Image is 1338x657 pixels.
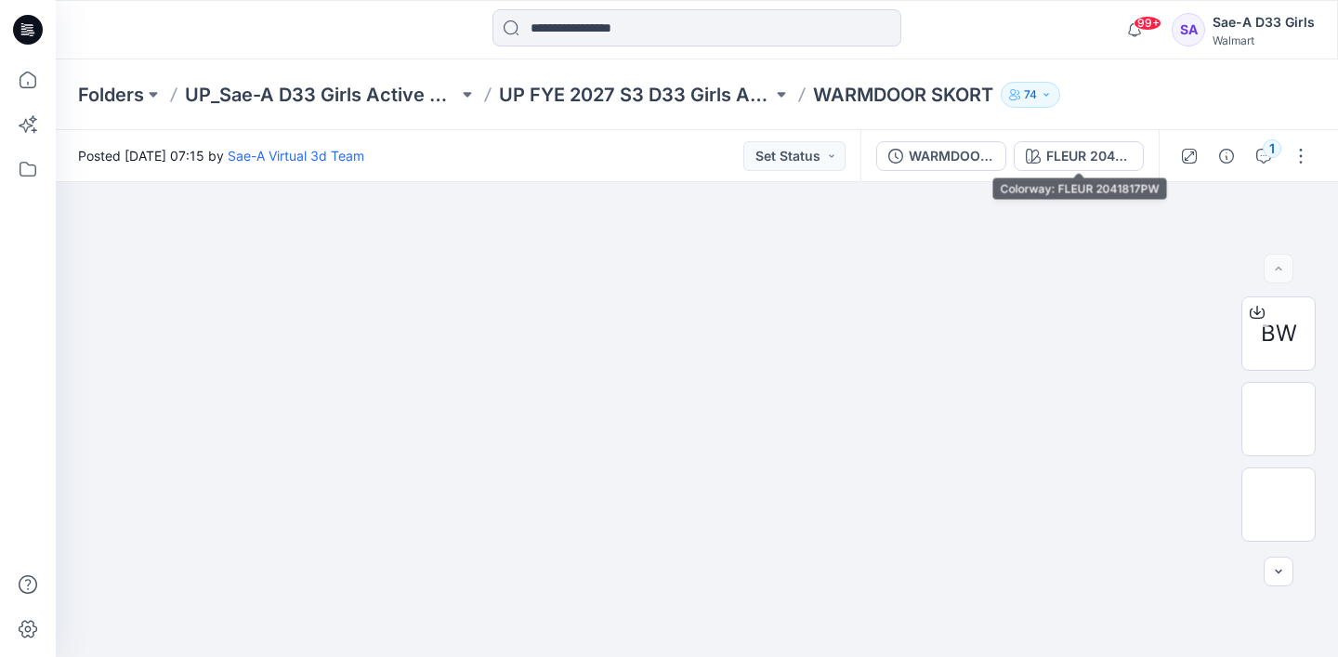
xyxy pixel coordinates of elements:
p: WARMDOOR SKORT [813,82,993,108]
img: REF [1260,409,1298,428]
div: WARMDOOR SKORT_FULL COLORWAYS [909,146,994,166]
a: UP_Sae-A D33 Girls Active & Bottoms [185,82,458,108]
div: SA [1172,13,1205,46]
button: 1 [1249,141,1279,171]
a: Sae-A Virtual 3d Team [228,148,364,164]
a: Folders [78,82,144,108]
span: BW [1261,317,1297,350]
button: Details [1212,141,1241,171]
a: UP FYE 2027 S3 D33 Girls Active Sae-A [499,82,772,108]
div: FLEUR 2041817PW [1046,146,1132,166]
button: WARMDOOR SKORT_FULL COLORWAYS [876,141,1006,171]
button: 74 [1001,82,1060,108]
p: 74 [1024,85,1037,105]
button: FLEUR 2041817PW [1014,141,1144,171]
img: SKETCH [1246,494,1312,514]
span: 99+ [1134,16,1161,31]
span: Posted [DATE] 07:15 by [78,146,364,165]
img: eyJhbGciOiJIUzI1NiIsImtpZCI6IjAiLCJzbHQiOiJzZXMiLCJ0eXAiOiJKV1QifQ.eyJkYXRhIjp7InR5cGUiOiJzdG9yYW... [301,182,1093,657]
div: 1 [1263,139,1281,158]
div: Sae-A D33 Girls [1213,11,1315,33]
div: Walmart [1213,33,1315,47]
